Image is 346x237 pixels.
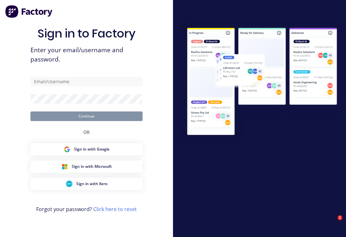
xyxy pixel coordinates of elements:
span: Enter your email/username and password. [30,45,143,64]
input: Email/Username [30,77,143,86]
h1: Sign in to Factory [37,27,136,40]
button: Microsoft Sign inSign in with Microsoft [30,160,143,173]
span: Sign in with Xero [76,181,107,187]
iframe: Intercom live chat [324,215,340,231]
span: Sign in with Microsoft [72,164,112,169]
span: Forgot your password? [36,205,137,213]
span: 1 [337,215,342,220]
img: Microsoft Sign in [62,163,68,170]
img: Factory [5,5,53,18]
img: Sign in [178,20,346,145]
button: Xero Sign inSign in with Xero [30,178,143,190]
button: Google Sign inSign in with Google [30,143,143,155]
img: Xero Sign in [66,181,72,187]
div: OR [83,121,90,143]
button: Continue [30,111,143,121]
span: Sign in with Google [74,146,110,152]
img: Google Sign in [64,146,70,152]
a: Click here to reset [93,206,137,213]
